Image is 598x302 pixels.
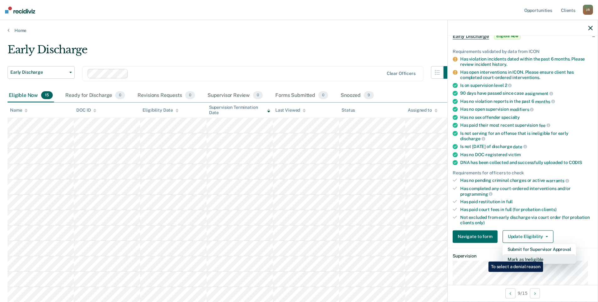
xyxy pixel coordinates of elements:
[460,136,485,141] span: discharge
[387,71,416,76] div: Clear officers
[460,199,593,204] div: Has paid restitution in
[10,108,28,113] div: Name
[453,230,500,243] a: Navigate to form
[453,230,498,243] button: Navigate to form
[342,108,355,113] div: Status
[494,33,521,39] span: Eligible Now
[541,207,557,212] span: clients)
[460,70,593,80] div: Has open interventions in ICON. Please ensure client has completed court-ordered interventions.
[569,160,582,165] span: CODIS
[503,230,553,243] button: Update Eligibility
[460,56,593,67] div: Has violation incidents dated within the past 6 months. Please review incident history.
[206,89,264,103] div: Supervisor Review
[76,108,96,113] div: DOC ID
[503,254,576,264] button: Mark as Ineligible
[453,253,593,258] dt: Supervision
[508,152,521,157] span: victim
[460,186,593,197] div: Has completed any court-ordered interventions and/or
[339,89,375,103] div: Snoozed
[475,220,485,225] span: only)
[530,288,540,298] button: Next Opportunity
[583,5,593,15] div: J R
[136,89,196,103] div: Revisions Requests
[505,83,512,88] span: 2
[8,89,54,103] div: Eligible Now
[448,285,598,301] div: 9 / 15
[525,91,553,96] span: assignment
[10,70,67,75] span: Early Discharge
[506,199,513,204] span: full
[275,108,306,113] div: Last Viewed
[460,123,593,128] div: Has paid their most recent supervision
[460,130,593,141] div: Is not serving for an offense that is ineligible for early
[546,178,569,183] span: warrants
[460,98,593,104] div: Has no violation reports in the past 6
[41,91,53,99] span: 15
[460,91,593,96] div: 90 days have passed since case
[460,178,593,183] div: Has no pending criminal charges or active
[510,107,534,112] span: modifiers
[5,7,35,13] img: Recidiviz
[460,144,593,150] div: Is not [DATE] of discharge
[253,91,263,99] span: 0
[460,160,593,165] div: DNA has been collected and successfully uploaded to
[209,105,270,115] div: Supervision Termination Date
[505,288,515,298] button: Previous Opportunity
[460,82,593,88] div: Is on supervision level
[539,123,550,128] span: fee
[318,91,328,99] span: 0
[448,26,598,46] div: Early DischargeEligible Now
[185,91,195,99] span: 0
[503,244,576,254] button: Submit for Supervisor Approval
[143,108,179,113] div: Eligibility Date
[460,115,593,120] div: Has no sex offender
[460,215,593,225] div: Not excluded from early discharge via court order (for probation clients
[408,108,437,113] div: Assigned to
[453,33,489,39] span: Early Discharge
[501,115,520,120] span: specialty
[453,170,593,175] div: Requirements for officers to check
[364,91,374,99] span: 9
[274,89,329,103] div: Forms Submitted
[460,207,593,212] div: Has paid court fees in full (for probation
[8,28,590,33] a: Home
[453,49,593,54] div: Requirements validated by data from ICON
[8,43,456,61] div: Early Discharge
[535,99,555,104] span: months
[460,191,493,196] span: programming
[64,89,126,103] div: Ready for Discharge
[115,91,125,99] span: 0
[513,144,527,149] span: date
[460,152,593,157] div: Has no DOC-registered
[460,107,593,112] div: Has no open supervision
